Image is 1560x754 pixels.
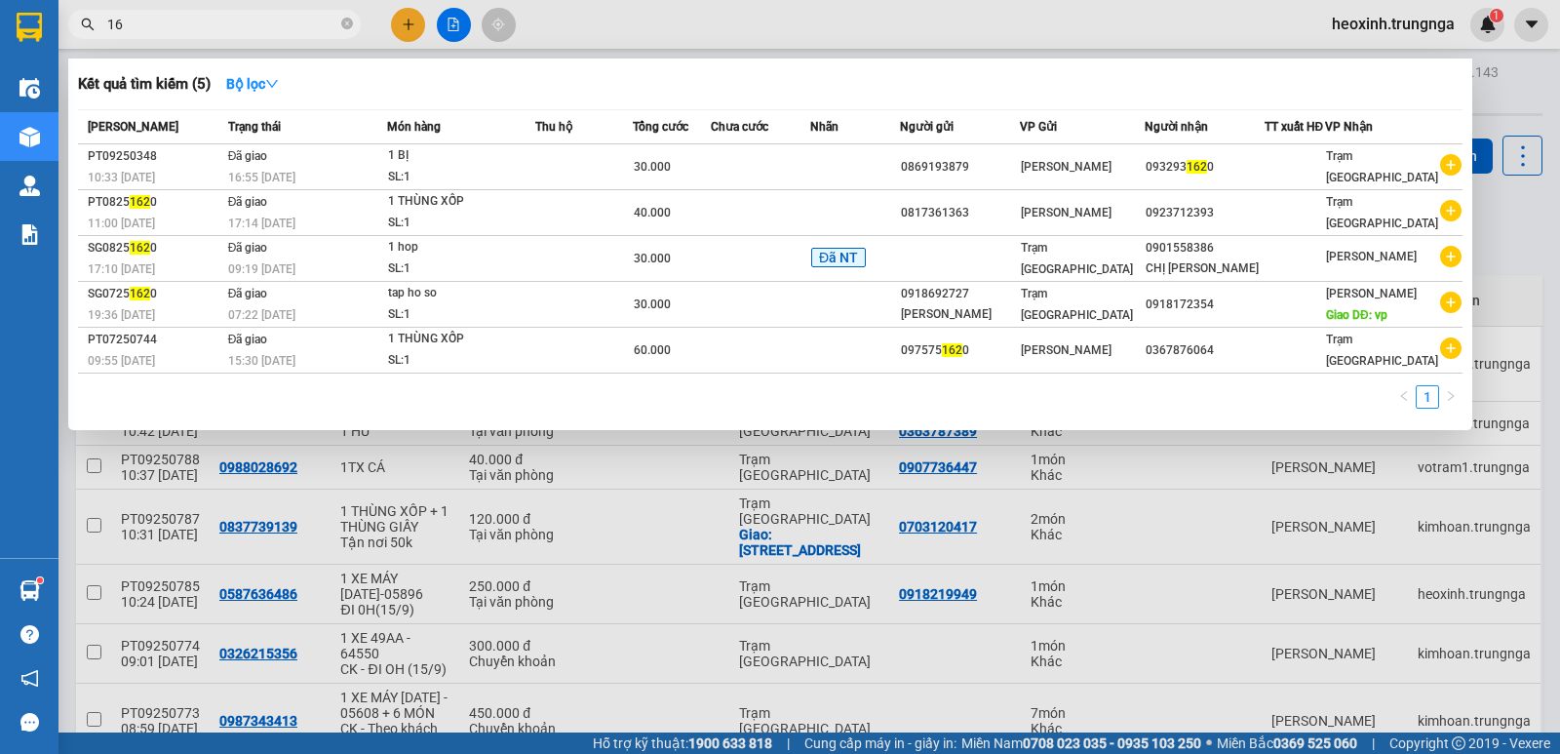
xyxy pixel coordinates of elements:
[633,120,688,134] span: Tổng cước
[17,13,42,42] img: logo-vxr
[88,354,155,368] span: 09:55 [DATE]
[10,10,283,47] li: Trung Nga
[388,145,534,167] div: 1 BỊ
[10,83,135,104] li: VP [PERSON_NAME]
[1326,333,1438,368] span: Trạm [GEOGRAPHIC_DATA]
[20,713,39,732] span: message
[1021,287,1133,322] span: Trạm [GEOGRAPHIC_DATA]
[10,108,23,122] span: environment
[78,74,211,95] h3: Kết quả tìm kiếm ( 5 )
[1146,295,1264,315] div: 0918172354
[228,333,268,346] span: Đã giao
[228,120,281,134] span: Trạng thái
[1146,203,1264,223] div: 0923712393
[81,18,95,31] span: search
[19,78,40,99] img: warehouse-icon
[1187,160,1207,174] span: 162
[1020,120,1057,134] span: VP Gửi
[901,304,1019,325] div: [PERSON_NAME]
[388,258,534,280] div: SL: 1
[1021,206,1111,219] span: [PERSON_NAME]
[810,120,838,134] span: Nhãn
[1445,390,1457,402] span: right
[10,107,129,166] b: T1 [PERSON_NAME], P Phú Thuỷ
[19,224,40,245] img: solution-icon
[901,157,1019,178] div: 0869193879
[1392,385,1416,409] button: left
[130,241,150,255] span: 162
[388,213,534,234] div: SL: 1
[211,68,294,99] button: Bộ lọcdown
[1416,385,1439,409] li: 1
[901,203,1019,223] div: 0817361363
[901,340,1019,361] div: 097575 0
[1326,195,1438,230] span: Trạm [GEOGRAPHIC_DATA]
[20,669,39,688] span: notification
[388,283,534,304] div: tap ho so
[1145,120,1208,134] span: Người nhận
[228,287,268,300] span: Đã giao
[19,176,40,196] img: warehouse-icon
[19,127,40,147] img: warehouse-icon
[1265,120,1324,134] span: TT xuất HĐ
[10,10,78,78] img: logo.jpg
[228,195,268,209] span: Đã giao
[634,206,671,219] span: 40.000
[88,192,222,213] div: PT0825 0
[634,160,671,174] span: 30.000
[228,308,295,322] span: 07:22 [DATE]
[265,77,279,91] span: down
[135,83,259,147] li: VP Trạm [GEOGRAPHIC_DATA]
[1021,241,1133,276] span: Trạm [GEOGRAPHIC_DATA]
[228,217,295,230] span: 17:14 [DATE]
[535,120,572,134] span: Thu hộ
[88,284,222,304] div: SG0725 0
[1021,160,1111,174] span: [PERSON_NAME]
[1392,385,1416,409] li: Previous Page
[88,308,155,322] span: 19:36 [DATE]
[228,171,295,184] span: 16:55 [DATE]
[88,146,222,167] div: PT09250348
[88,171,155,184] span: 10:33 [DATE]
[634,298,671,311] span: 30.000
[1326,250,1417,263] span: [PERSON_NAME]
[388,237,534,258] div: 1 hop
[388,350,534,372] div: SL: 1
[19,580,40,601] img: warehouse-icon
[1440,154,1462,176] span: plus-circle
[1325,120,1373,134] span: VP Nhận
[1146,157,1264,178] div: 093293 0
[1146,258,1264,279] div: CHỊ [PERSON_NAME]
[20,625,39,644] span: question-circle
[228,149,268,163] span: Đã giao
[900,120,954,134] span: Người gửi
[388,329,534,350] div: 1 THÙNG XỐP
[942,343,962,357] span: 162
[88,262,155,276] span: 17:10 [DATE]
[88,217,155,230] span: 11:00 [DATE]
[88,120,178,134] span: [PERSON_NAME]
[1440,292,1462,313] span: plus-circle
[634,252,671,265] span: 30.000
[1146,238,1264,258] div: 0901558386
[388,304,534,326] div: SL: 1
[388,191,534,213] div: 1 THÙNG XỐP
[228,354,295,368] span: 15:30 [DATE]
[1439,385,1462,409] button: right
[228,241,268,255] span: Đã giao
[1326,287,1417,300] span: [PERSON_NAME]
[634,343,671,357] span: 60.000
[1417,386,1438,408] a: 1
[37,577,43,583] sup: 1
[388,167,534,188] div: SL: 1
[1326,308,1387,322] span: Giao DĐ: vp
[1326,149,1438,184] span: Trạm [GEOGRAPHIC_DATA]
[811,248,866,267] span: Đã NT
[1021,343,1111,357] span: [PERSON_NAME]
[711,120,768,134] span: Chưa cước
[88,330,222,350] div: PT07250744
[1398,390,1410,402] span: left
[226,76,279,92] strong: Bộ lọc
[341,18,353,29] span: close-circle
[130,195,150,209] span: 162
